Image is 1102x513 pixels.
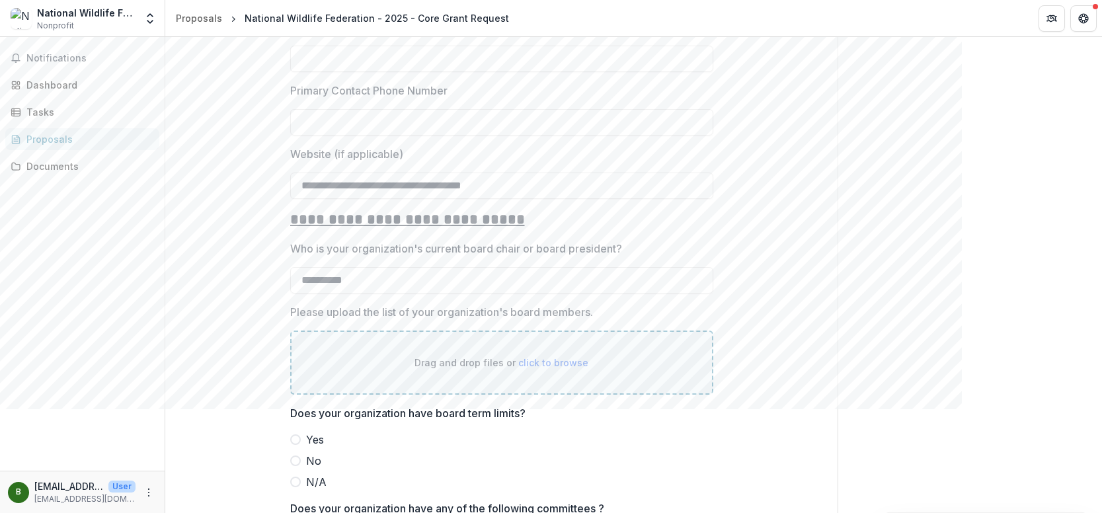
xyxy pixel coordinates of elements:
[26,53,154,64] span: Notifications
[16,488,21,496] div: bertrandd@nwf.org
[290,241,622,256] p: Who is your organization's current board chair or board president?
[290,304,593,320] p: Please upload the list of your organization's board members.
[5,74,159,96] a: Dashboard
[171,9,227,28] a: Proposals
[5,155,159,177] a: Documents
[290,405,526,421] p: Does your organization have board term limits?
[306,474,327,490] span: N/A
[26,78,149,92] div: Dashboard
[141,5,159,32] button: Open entity switcher
[34,479,103,493] p: [EMAIL_ADDRESS][DOMAIN_NAME]
[11,8,32,29] img: National Wildlife Federation
[414,356,588,370] p: Drag and drop files or
[518,357,588,368] span: click to browse
[171,9,514,28] nav: breadcrumb
[34,493,136,505] p: [EMAIL_ADDRESS][DOMAIN_NAME]
[1039,5,1065,32] button: Partners
[26,159,149,173] div: Documents
[306,432,324,448] span: Yes
[290,146,403,162] p: Website (if applicable)
[141,485,157,500] button: More
[37,20,74,32] span: Nonprofit
[1070,5,1097,32] button: Get Help
[108,481,136,493] p: User
[245,11,509,25] div: National Wildlife Federation - 2025 - Core Grant Request
[37,6,136,20] div: National Wildlife Federation
[26,132,149,146] div: Proposals
[5,128,159,150] a: Proposals
[306,453,321,469] span: No
[290,83,448,99] p: Primary Contact Phone Number
[5,101,159,123] a: Tasks
[26,105,149,119] div: Tasks
[176,11,222,25] div: Proposals
[5,48,159,69] button: Notifications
